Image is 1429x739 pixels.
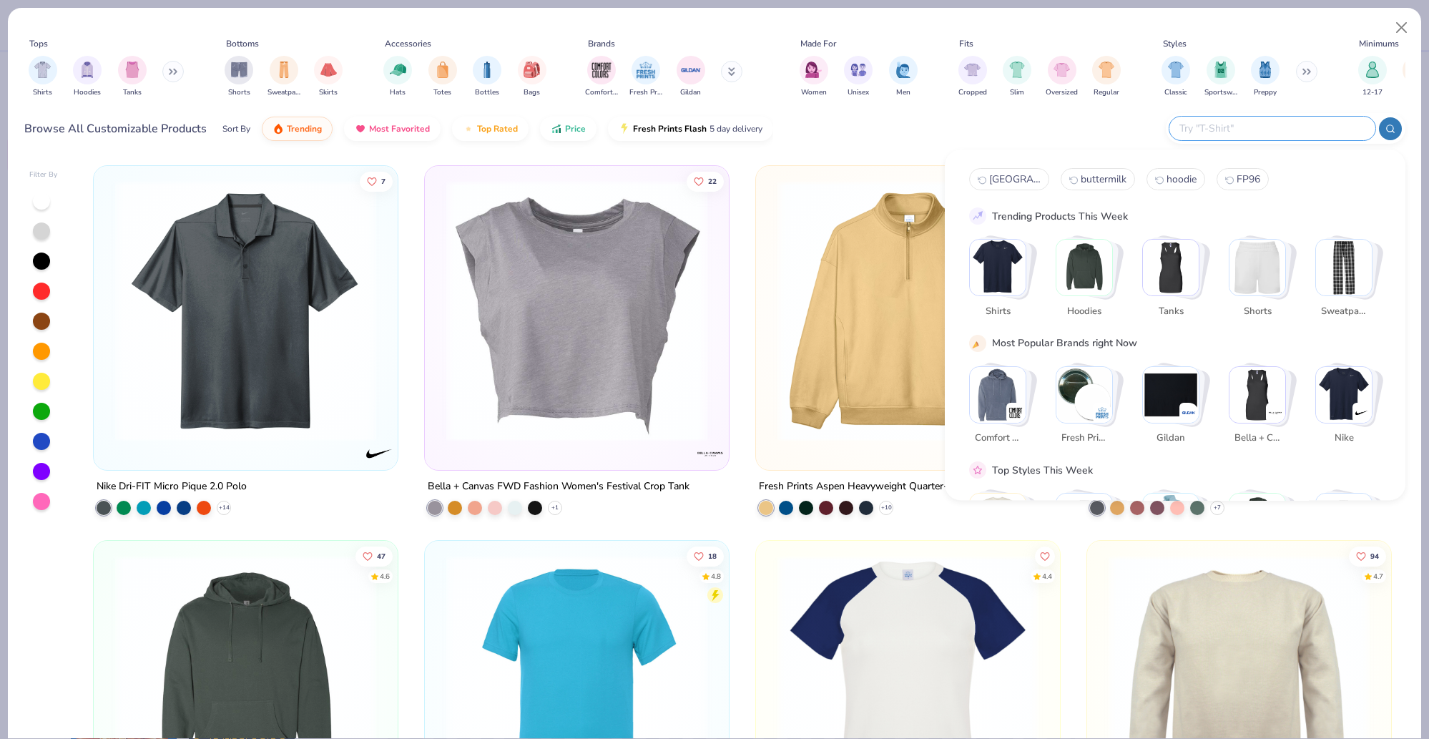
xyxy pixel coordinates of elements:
button: Stack Card Button Hoodies [1056,239,1121,324]
div: filter for Hats [383,56,412,98]
div: Trending Products This Week [992,209,1128,224]
img: Tanks [1143,240,1199,295]
button: Stack Card Button Gildan [1142,366,1208,451]
button: filter button [1251,56,1280,98]
span: Hoodies [74,87,101,98]
span: 5 day delivery [709,121,762,137]
div: Nike Dri-FIT Micro Pique 2.0 Polo [97,478,247,496]
span: buttermilk [1081,172,1126,186]
span: + 14 [218,504,229,512]
button: filter button [1046,56,1078,98]
span: Fresh Prints Flash [633,123,707,134]
img: fea30bab-9cee-4a4f-98cb-187d2db77708 [714,180,990,441]
div: filter for Cropped [958,56,987,98]
span: Men [896,87,910,98]
img: Men Image [895,62,911,78]
button: Stack Card Button Nike [1315,366,1381,451]
div: filter for Unisex [844,56,873,98]
div: filter for Totes [428,56,457,98]
button: Stack Card Button Athleisure [1315,494,1381,579]
div: Sort By [222,122,250,135]
img: Gildan Image [680,59,702,81]
span: 47 [376,553,385,560]
img: Classic [970,494,1026,550]
button: filter button [267,56,300,98]
button: filter button [29,56,57,98]
img: c768ab5a-8da2-4a2e-b8dd-29752a77a1e5 [439,180,714,441]
img: Shorts [1229,240,1285,295]
button: Stack Card Button Cozy [1229,494,1295,579]
span: Unisex [848,87,869,98]
button: filter button [473,56,501,98]
span: 7 [380,177,385,185]
button: Like [687,171,724,191]
div: filter for Slim [1003,56,1031,98]
span: Preppy [1254,87,1277,98]
button: Stack Card Button Classic [969,494,1035,579]
div: Bottoms [226,37,259,50]
img: Shirts [970,240,1026,295]
button: Stack Card Button Shirts [969,239,1035,324]
span: Price [565,123,586,134]
img: Skirts Image [320,62,337,78]
button: filter button [677,56,705,98]
span: Shirts [975,305,1021,319]
img: Women Image [805,62,822,78]
button: Like [1349,547,1386,567]
img: Hoodies Image [79,62,95,78]
span: Hoodies [1061,305,1108,319]
img: Preppy Image [1257,62,1273,78]
span: Sweatpants [1321,305,1367,319]
img: pink_star.gif [971,464,984,477]
button: filter button [314,56,343,98]
span: 12-17 [1362,87,1383,98]
img: Comfort Colors [970,367,1026,423]
span: Shirts [33,87,52,98]
div: Made For [800,37,836,50]
button: Stack Card Button Tanks [1142,239,1208,324]
div: filter for Skirts [314,56,343,98]
img: party_popper.gif [971,337,984,350]
img: Comfort Colors [1008,406,1023,420]
img: Bella + Canvas [1229,367,1285,423]
img: Sportswear [1056,494,1112,550]
img: Fresh Prints [1095,406,1109,420]
button: filter button [1003,56,1031,98]
span: Slim [1010,87,1024,98]
img: Sweatpants [1316,240,1372,295]
img: Unisex Image [850,62,867,78]
button: filter button [958,56,987,98]
img: most_fav.gif [355,123,366,134]
span: Trending [287,123,322,134]
div: filter for Hoodies [73,56,102,98]
span: FP96 [1237,172,1260,186]
img: Regular Image [1099,62,1115,78]
div: Filter By [29,170,58,180]
span: Gildan [680,87,701,98]
img: Totes Image [435,62,451,78]
button: filter button [1204,56,1237,98]
button: Fresh Prints Flash5 day delivery [608,117,773,141]
span: Classic [1164,87,1187,98]
img: Fresh Prints [1056,367,1112,423]
button: Stack Card Button Fresh Prints [1056,366,1121,451]
button: filter button [844,56,873,98]
div: filter for Bottles [473,56,501,98]
img: flash.gif [619,123,630,134]
img: Athleisure [1316,494,1372,550]
div: 4.7 [1373,572,1383,582]
span: Bella + Canvas [1234,431,1281,446]
div: filter for Shorts [225,56,253,98]
div: Styles [1163,37,1187,50]
img: Bags Image [524,62,539,78]
div: filter for Preppy [1251,56,1280,98]
button: filter button [800,56,828,98]
div: filter for Comfort Colors [585,56,618,98]
button: hoodie2 [1146,168,1205,190]
img: TopRated.gif [463,123,474,134]
button: Stack Card Button Sweatpants [1315,239,1381,324]
img: Bella + Canvas logo [696,439,725,468]
div: filter for 12-17 [1358,56,1387,98]
div: filter for Fresh Prints [629,56,662,98]
button: filter button [889,56,918,98]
